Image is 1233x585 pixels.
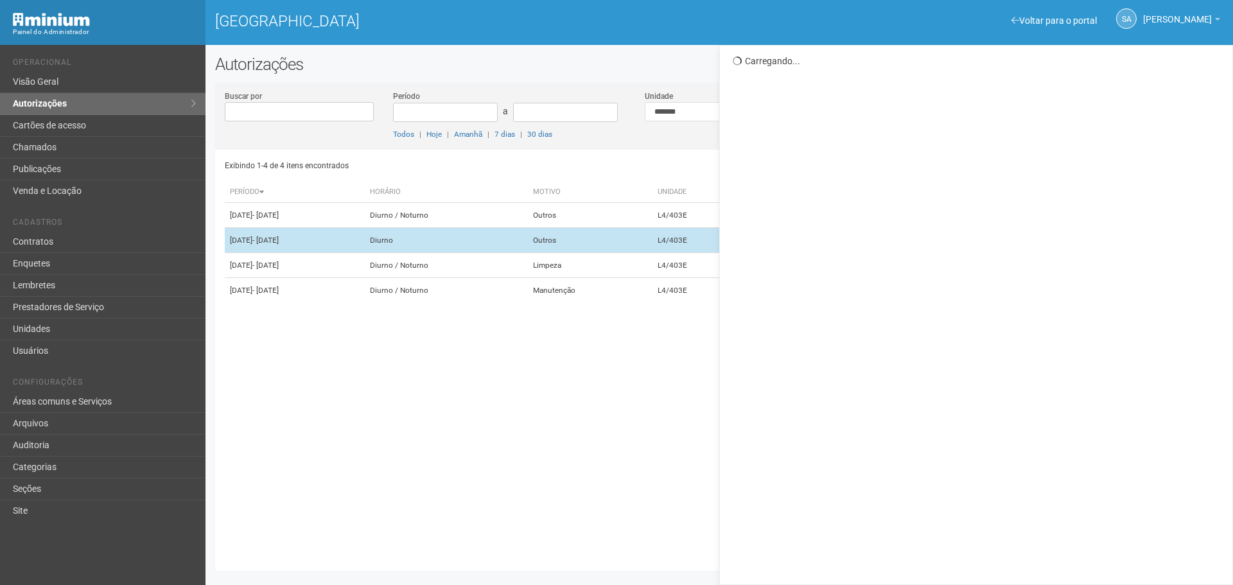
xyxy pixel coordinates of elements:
[652,182,747,203] th: Unidade
[1116,8,1137,29] a: SA
[365,253,528,278] td: Diurno / Noturno
[225,203,365,228] td: [DATE]
[13,218,196,231] li: Cadastros
[252,236,279,245] span: - [DATE]
[225,278,365,303] td: [DATE]
[527,130,552,139] a: 30 dias
[520,130,522,139] span: |
[225,253,365,278] td: [DATE]
[1143,16,1220,26] a: [PERSON_NAME]
[528,182,652,203] th: Motivo
[215,55,1223,74] h2: Autorizações
[252,286,279,295] span: - [DATE]
[426,130,442,139] a: Hoje
[365,182,528,203] th: Horário
[454,130,482,139] a: Amanhã
[1011,15,1097,26] a: Voltar para o portal
[252,211,279,220] span: - [DATE]
[494,130,515,139] a: 7 dias
[528,253,652,278] td: Limpeza
[503,106,508,116] span: a
[225,91,262,102] label: Buscar por
[225,182,365,203] th: Período
[393,130,414,139] a: Todos
[528,203,652,228] td: Outros
[13,26,196,38] div: Painel do Administrador
[487,130,489,139] span: |
[365,278,528,303] td: Diurno / Noturno
[528,278,652,303] td: Manutenção
[652,203,747,228] td: L4/403E
[365,228,528,253] td: Diurno
[652,278,747,303] td: L4/403E
[225,156,716,175] div: Exibindo 1-4 de 4 itens encontrados
[252,261,279,270] span: - [DATE]
[13,58,196,71] li: Operacional
[393,91,420,102] label: Período
[652,253,747,278] td: L4/403E
[365,203,528,228] td: Diurno / Noturno
[215,13,710,30] h1: [GEOGRAPHIC_DATA]
[447,130,449,139] span: |
[733,55,1223,67] div: Carregando...
[225,228,365,253] td: [DATE]
[645,91,673,102] label: Unidade
[1143,2,1212,24] span: Silvio Anjos
[419,130,421,139] span: |
[652,228,747,253] td: L4/403E
[13,13,90,26] img: Minium
[13,378,196,391] li: Configurações
[528,228,652,253] td: Outros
